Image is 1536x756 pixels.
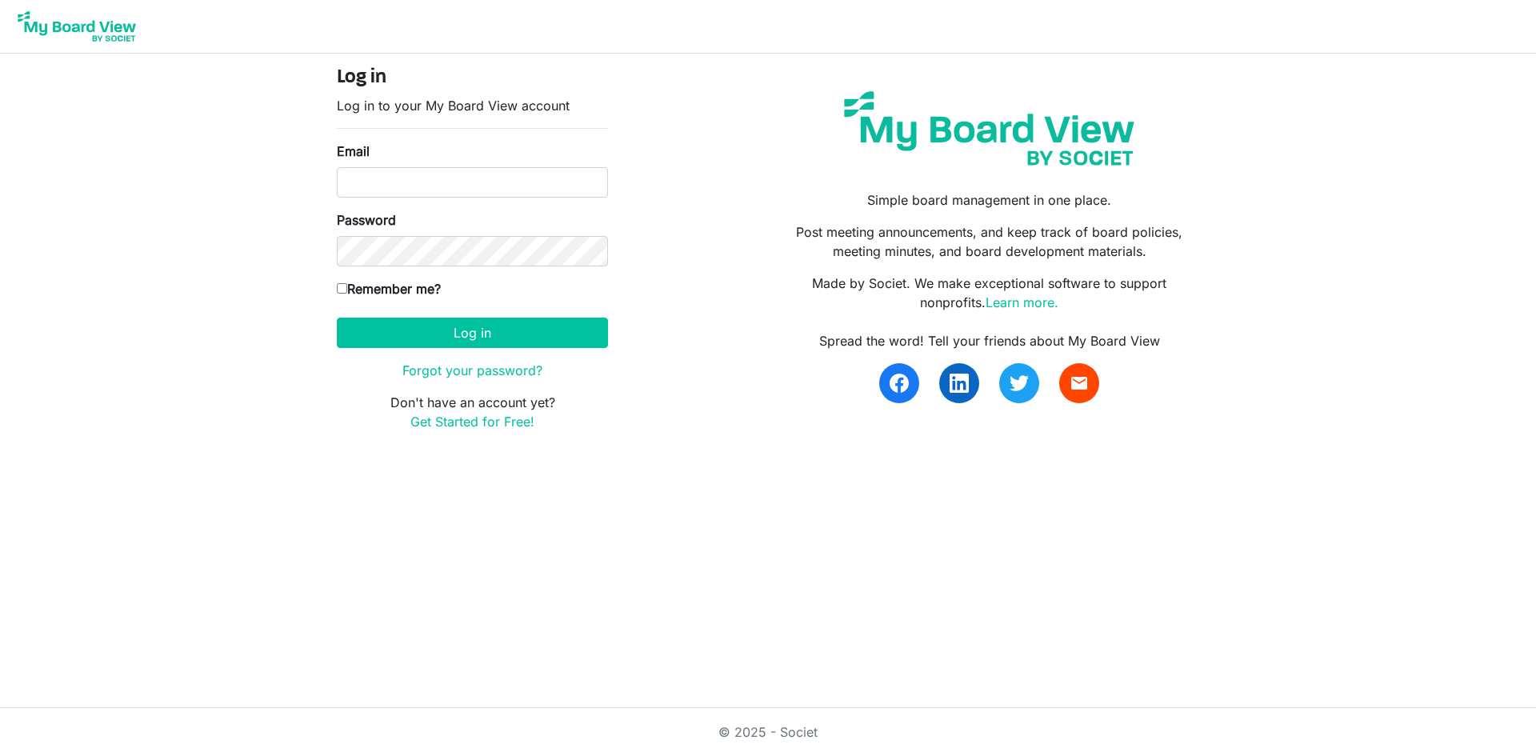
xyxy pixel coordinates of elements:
span: email [1070,374,1089,393]
h4: Log in [337,66,608,90]
p: Post meeting announcements, and keep track of board policies, meeting minutes, and board developm... [780,222,1199,261]
img: my-board-view-societ.svg [832,79,1146,178]
label: Password [337,210,396,230]
a: email [1059,363,1099,403]
div: Spread the word! Tell your friends about My Board View [780,331,1199,350]
input: Remember me? [337,283,347,294]
p: Simple board management in one place. [780,190,1199,210]
a: Forgot your password? [402,362,542,378]
a: Get Started for Free! [410,414,534,430]
label: Remember me? [337,279,441,298]
p: Don't have an account yet? [337,393,608,431]
a: © 2025 - Societ [718,724,818,740]
p: Made by Societ. We make exceptional software to support nonprofits. [780,274,1199,312]
label: Email [337,142,370,161]
img: facebook.svg [890,374,909,393]
a: Learn more. [986,294,1058,310]
img: twitter.svg [1010,374,1029,393]
img: My Board View Logo [13,6,141,46]
img: linkedin.svg [950,374,969,393]
p: Log in to your My Board View account [337,96,608,115]
button: Log in [337,318,608,348]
